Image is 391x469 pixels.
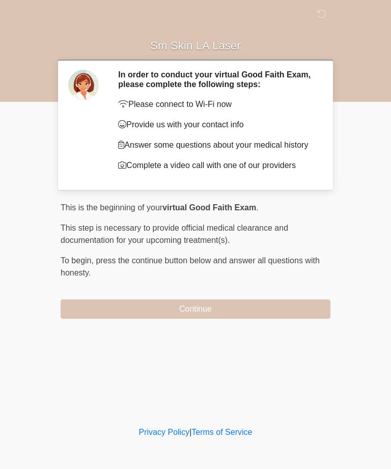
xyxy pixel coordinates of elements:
strong: virtual Good Faith Exam [162,203,256,212]
a: Privacy Policy [139,428,190,436]
p: Complete a video call with one of our providers [118,159,315,172]
p: Provide us with your contact info [118,119,315,131]
p: Answer some questions about your medical history [118,139,315,151]
button: Continue [61,299,330,319]
span: This step is necessary to provide official medical clearance and documentation for your upcoming ... [61,224,288,244]
h2: In order to conduct your virtual Good Faith Exam, please complete the following steps: [118,70,315,89]
p: Please connect to Wi-Fi now [118,98,315,111]
h1: Sm Skin LA Laser [53,37,338,56]
span: press the continue button below and answer all questions with honesty. [61,256,320,277]
img: Agent Avatar [68,70,99,100]
img: Sm Skin La Laser Logo [50,8,64,20]
span: . [256,203,258,212]
span: This is the beginning of your [61,203,162,212]
a: | [189,428,191,436]
span: To begin, [61,256,96,265]
a: Terms of Service [191,428,252,436]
